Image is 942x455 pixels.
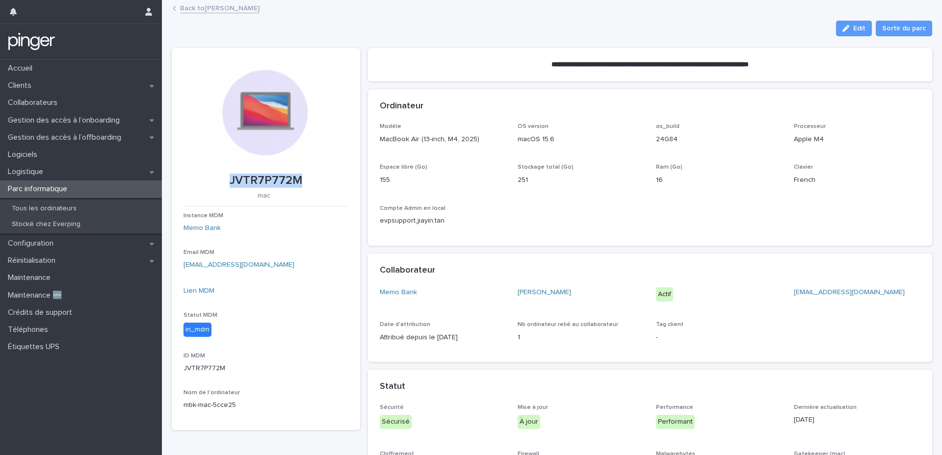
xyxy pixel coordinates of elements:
p: Parc informatique [4,184,75,194]
p: JVTR7P772M [183,363,348,374]
span: Instance MDM [183,213,223,219]
span: OS version [518,124,549,129]
span: Tag client [656,322,683,328]
p: Gestion des accès à l’offboarding [4,133,129,142]
p: [DATE] [794,415,920,425]
p: Stocké chez Everping [4,220,88,228]
div: Performant [656,415,695,429]
p: 16 [656,175,783,185]
p: - [656,332,783,343]
p: Étiquettes UPS [4,342,67,352]
span: Nom de l'ordinateur [183,390,240,396]
span: Nb ordinateur relié au collaborateur [518,322,618,328]
span: Compte Admin en local [380,205,445,211]
span: Performance [656,404,693,410]
p: Téléphones [4,325,56,334]
a: Back to[PERSON_NAME] [180,2,260,13]
p: Gestion des accès à l’onboarding [4,116,128,125]
span: Stockage total (Go) [518,164,574,170]
span: os_build [656,124,680,129]
span: Modèle [380,124,401,129]
a: [EMAIL_ADDRESS][DOMAIN_NAME] [794,289,905,296]
p: Logiciels [4,150,45,159]
button: Sortir du parc [876,21,932,36]
p: Maintenance 🆕 [4,291,70,300]
a: [EMAIL_ADDRESS][DOMAIN_NAME] [183,261,294,268]
p: Apple M4 [794,134,920,145]
span: Sortir du parc [882,24,926,33]
p: 24G84 [656,134,783,145]
p: French [794,175,920,185]
div: Sécurisé [380,415,412,429]
p: Attribué depuis le [DATE] [380,332,506,343]
span: Clavier [794,164,813,170]
div: in_mdm [183,323,211,337]
a: [PERSON_NAME] [518,287,571,298]
p: macOS 15.6 [518,134,644,145]
h2: Collaborateur [380,265,435,276]
span: Date d'attribution [380,322,430,328]
button: Edit [836,21,872,36]
p: 155 [380,175,506,185]
p: Crédits de support [4,308,80,317]
h2: Statut [380,381,405,392]
p: 251 [518,175,644,185]
span: Statut MDM [183,312,217,318]
span: Sécurité [380,404,404,410]
p: Accueil [4,64,40,73]
span: Email MDM [183,250,214,255]
span: Edit [853,25,865,32]
p: Configuration [4,239,61,248]
a: Memo Bank [380,287,417,298]
span: Dernière actualisation [794,404,857,410]
span: Processeur [794,124,826,129]
p: Clients [4,81,39,90]
div: À jour [518,415,540,429]
img: mTgBEunGTSyRkCgitkcU [8,32,55,51]
p: MacBook Air (13-inch, M4, 2025) [380,134,506,145]
span: Mise à jour [518,404,548,410]
div: Actif [656,287,673,302]
p: Collaborateurs [4,98,65,107]
h2: Ordinateur [380,101,423,112]
span: Ram (Go) [656,164,682,170]
p: 1 [518,332,644,343]
a: Lien MDM [183,287,214,294]
p: Maintenance [4,273,58,282]
p: evpsupport,jiayin.tan [380,216,506,226]
span: Espace libre (Go) [380,164,427,170]
p: Logistique [4,167,51,177]
p: JVTR7P772M [183,174,348,188]
a: Memo Bank [183,223,221,233]
p: Tous les ordinateurs [4,204,84,213]
p: mbk-mac-5cce25 [183,400,348,410]
p: mac [183,192,344,200]
span: ID MDM [183,353,205,359]
p: Réinitialisation [4,256,63,265]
